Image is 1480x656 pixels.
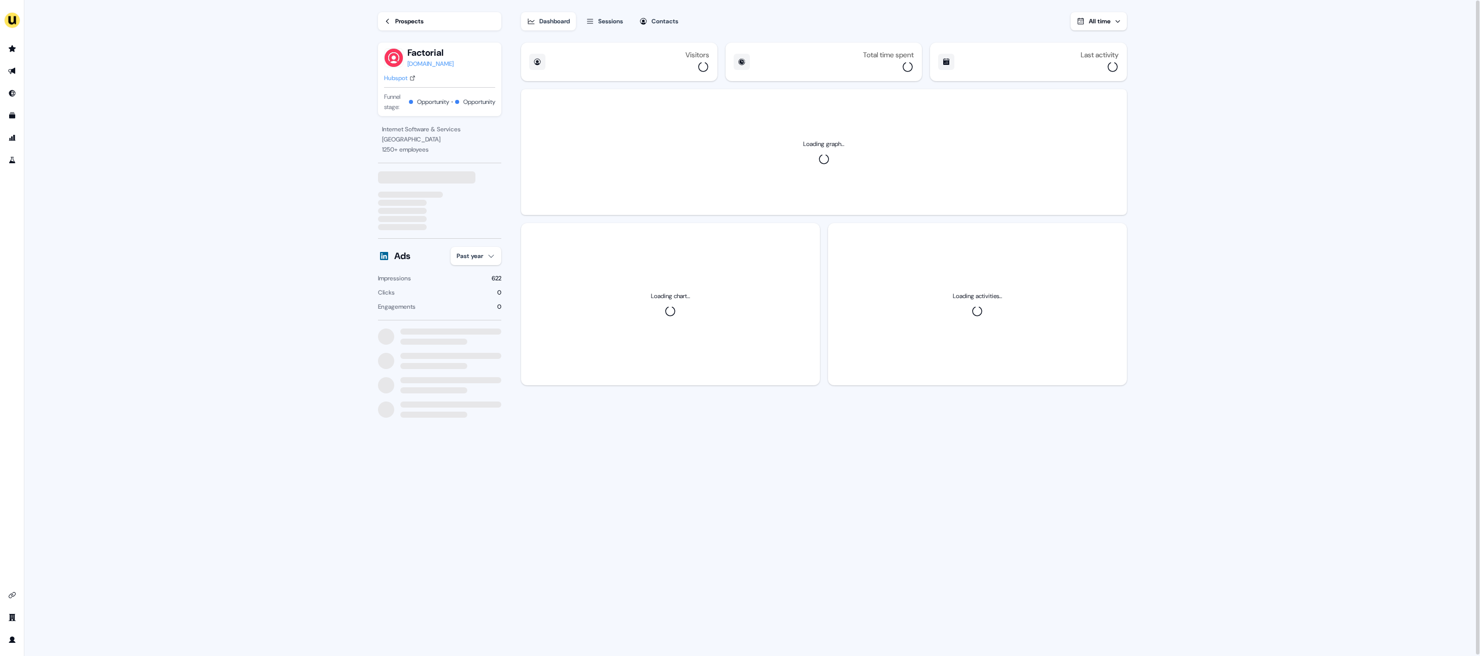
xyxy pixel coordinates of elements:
[1071,12,1127,30] button: All time
[4,609,20,626] a: Go to team
[378,12,501,30] a: Prospects
[384,73,407,83] div: Hubspot
[4,85,20,101] a: Go to Inbound
[4,130,20,146] a: Go to attribution
[451,97,453,107] span: •
[598,16,623,26] div: Sessions
[633,12,684,30] button: Contacts
[685,51,709,59] div: Visitors
[1081,51,1119,59] div: Last activity
[651,16,678,26] div: Contacts
[407,47,454,59] button: Factorial
[382,124,497,134] div: Internet Software & Services
[384,92,409,112] span: Funnel stage:
[863,51,914,59] div: Total time spent
[580,12,629,30] button: Sessions
[384,73,416,83] a: Hubspot
[378,302,416,312] div: Engagements
[394,250,410,262] div: Ads
[407,59,454,69] a: [DOMAIN_NAME]
[382,144,497,155] div: 1250 + employees
[4,587,20,603] a: Go to integrations
[4,63,20,79] a: Go to outbound experience
[492,273,501,283] div: 622
[521,12,576,30] button: Dashboard
[651,291,690,301] div: Loading chart...
[497,302,501,312] div: 0
[539,16,570,26] div: Dashboard
[382,134,497,144] div: [GEOGRAPHIC_DATA]
[4,107,20,124] a: Go to templates
[4,632,20,648] a: Go to profile
[1089,17,1111,25] span: All time
[953,291,1002,301] div: Loading activities...
[395,16,424,26] div: Prospects
[803,139,844,149] div: Loading graph...
[497,287,501,298] div: 0
[378,287,395,298] div: Clicks
[417,97,449,107] button: Opportunity
[4,152,20,168] a: Go to experiments
[451,247,501,265] button: Past year
[463,97,495,107] button: Opportunity
[378,273,411,283] div: Impressions
[4,41,20,57] a: Go to prospects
